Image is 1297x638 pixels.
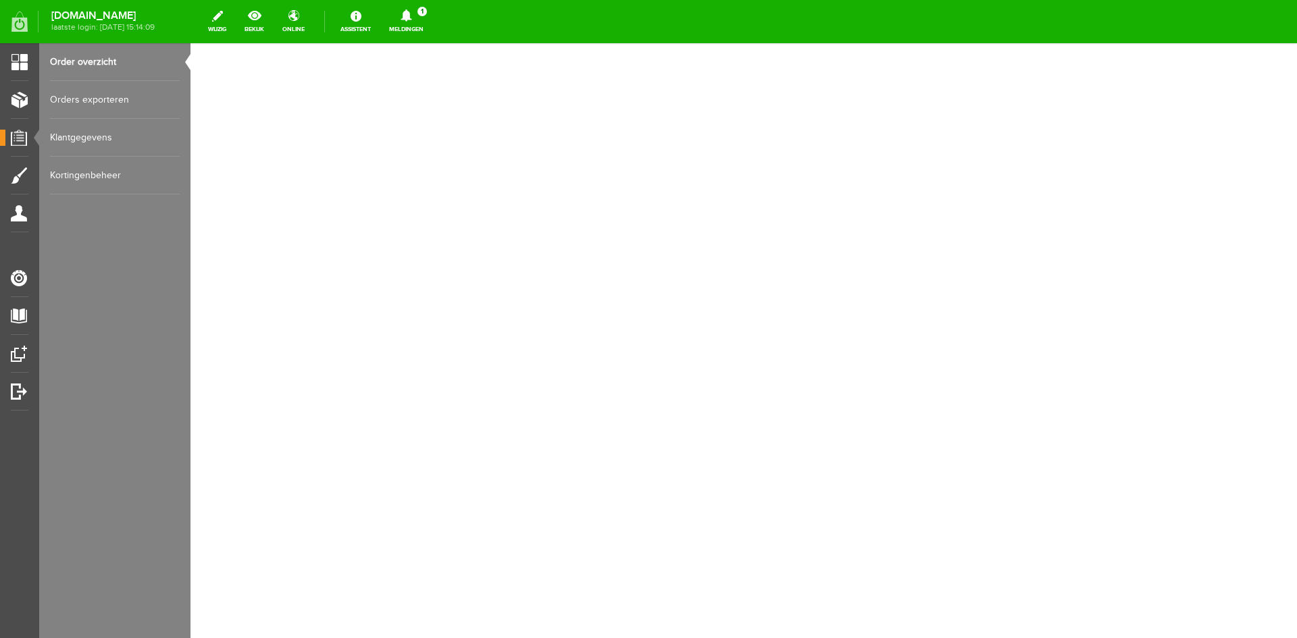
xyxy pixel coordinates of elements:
[50,119,180,157] a: Klantgegevens
[51,12,155,20] strong: [DOMAIN_NAME]
[236,7,272,36] a: bekijk
[417,7,427,16] span: 1
[332,7,379,36] a: Assistent
[50,81,180,119] a: Orders exporteren
[50,157,180,194] a: Kortingenbeheer
[200,7,234,36] a: wijzig
[51,24,155,31] span: laatste login: [DATE] 15:14:09
[381,7,432,36] a: Meldingen1
[50,43,180,81] a: Order overzicht
[274,7,313,36] a: online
